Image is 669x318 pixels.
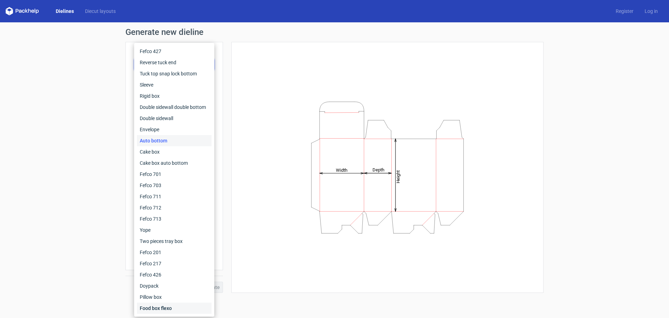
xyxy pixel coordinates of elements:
[137,224,212,236] div: Yope
[137,258,212,269] div: Fefco 217
[137,280,212,291] div: Doypack
[137,202,212,213] div: Fefco 712
[137,269,212,280] div: Fefco 426
[137,146,212,157] div: Cake box
[79,8,121,15] a: Diecut layouts
[137,236,212,247] div: Two pieces tray box
[639,8,663,15] a: Log in
[137,90,212,102] div: Rigid box
[372,167,384,172] tspan: Depth
[137,46,212,57] div: Fefco 427
[137,180,212,191] div: Fefco 703
[610,8,639,15] a: Register
[137,124,212,135] div: Envelope
[137,291,212,303] div: Pillow box
[137,113,212,124] div: Double sidewall
[137,213,212,224] div: Fefco 713
[137,79,212,90] div: Sleeve
[395,170,401,183] tspan: Height
[137,57,212,68] div: Reverse tuck end
[137,157,212,169] div: Cake box auto bottom
[137,68,212,79] div: Tuck top snap lock bottom
[137,191,212,202] div: Fefco 711
[137,169,212,180] div: Fefco 701
[125,28,544,36] h1: Generate new dieline
[137,102,212,113] div: Double sidewall double bottom
[336,167,347,172] tspan: Width
[137,135,212,146] div: Auto bottom
[137,303,212,314] div: Food box flexo
[50,8,79,15] a: Dielines
[137,247,212,258] div: Fefco 201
